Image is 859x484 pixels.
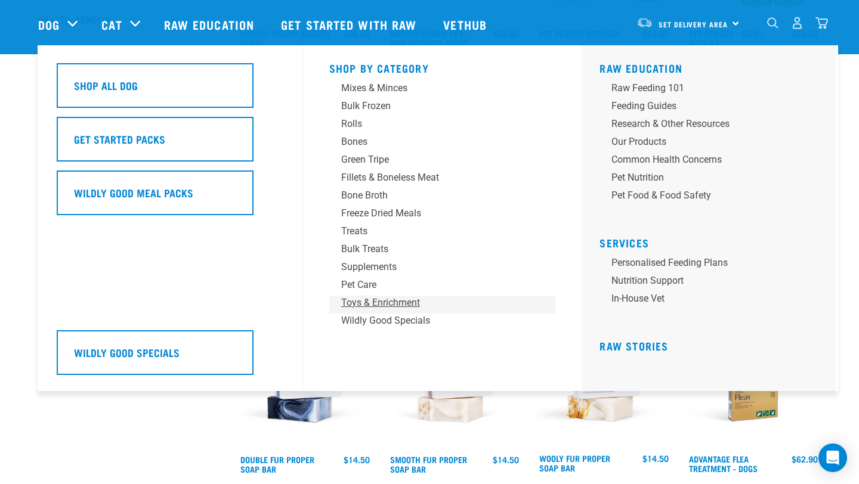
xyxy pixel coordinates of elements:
[341,153,527,167] div: Green Tripe
[341,188,527,203] div: Bone Broth
[341,242,527,256] div: Bulk Treats
[611,170,798,185] div: Pet Nutrition
[341,99,527,113] div: Bulk Frozen
[329,135,556,153] a: Bones
[101,15,122,33] a: Cat
[600,237,826,246] h5: Services
[659,22,728,26] span: Set Delivery Area
[329,278,556,296] a: Pet Care
[74,77,138,93] h5: Shop All Dog
[600,256,826,274] a: Personalised Feeding Plans
[344,455,370,464] div: $14.50
[341,170,527,185] div: Fillets & Boneless Meat
[329,224,556,242] a: Treats
[329,62,556,72] h5: Shop By Category
[329,260,556,278] a: Supplements
[57,330,283,384] a: Wildly Good Specials
[792,454,818,464] div: $62.90
[815,17,828,29] img: home-icon@2x.png
[390,457,467,471] a: Smooth Fur Proper Soap Bar
[329,117,556,135] a: Rolls
[57,117,283,170] a: Get Started Packs
[74,345,180,360] h5: Wildly Good Specials
[341,260,527,274] div: Supplements
[611,117,798,131] div: Research & Other Resources
[57,63,283,117] a: Shop All Dog
[341,224,527,238] div: Treats
[600,170,826,188] a: Pet Nutrition
[341,117,527,131] div: Rolls
[329,206,556,224] a: Freeze Dried Meals
[74,185,193,200] h5: Wildly Good Meal Packs
[74,131,165,147] h5: Get Started Packs
[600,188,826,206] a: Pet Food & Food Safety
[341,81,527,95] div: Mixes & Minces
[767,17,778,29] img: home-icon-1@2x.png
[611,188,798,203] div: Pet Food & Food Safety
[600,65,682,71] a: Raw Education
[269,1,431,48] a: Get started with Raw
[431,1,502,48] a: Vethub
[152,1,269,48] a: Raw Education
[600,291,826,309] a: In-house vet
[642,454,669,463] div: $14.50
[329,188,556,206] a: Bone Broth
[600,343,668,349] a: Raw Stories
[341,296,527,310] div: Toys & Enrichment
[600,117,826,135] a: Research & Other Resources
[57,170,283,224] a: Wildly Good Meal Packs
[341,314,527,328] div: Wildly Good Specials
[611,99,798,113] div: Feeding Guides
[341,278,527,292] div: Pet Care
[600,153,826,170] a: Common Health Concerns
[611,153,798,167] div: Common Health Concerns
[329,314,556,331] a: Wildly Good Specials
[791,17,804,29] img: user.png
[38,15,60,33] a: Dog
[600,135,826,153] a: Our Products
[611,81,798,95] div: Raw Feeding 101
[600,81,826,99] a: Raw Feeding 101
[329,242,556,260] a: Bulk Treats
[240,457,314,471] a: Double Fur Proper Soap Bar
[818,443,847,472] div: Open Intercom Messenger
[600,99,826,117] a: Feeding Guides
[539,456,610,470] a: Wooly Fur Proper Soap Bar
[329,153,556,170] a: Green Tripe
[329,81,556,99] a: Mixes & Minces
[600,274,826,291] a: Nutrition Support
[341,135,527,149] div: Bones
[341,206,527,221] div: Freeze Dried Meals
[493,455,519,464] div: $14.50
[329,99,556,117] a: Bulk Frozen
[611,135,798,149] div: Our Products
[636,17,653,28] img: van-moving.png
[329,170,556,188] a: Fillets & Boneless Meat
[329,296,556,314] a: Toys & Enrichment
[689,457,758,470] a: Advantage Flea Treatment - Dogs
